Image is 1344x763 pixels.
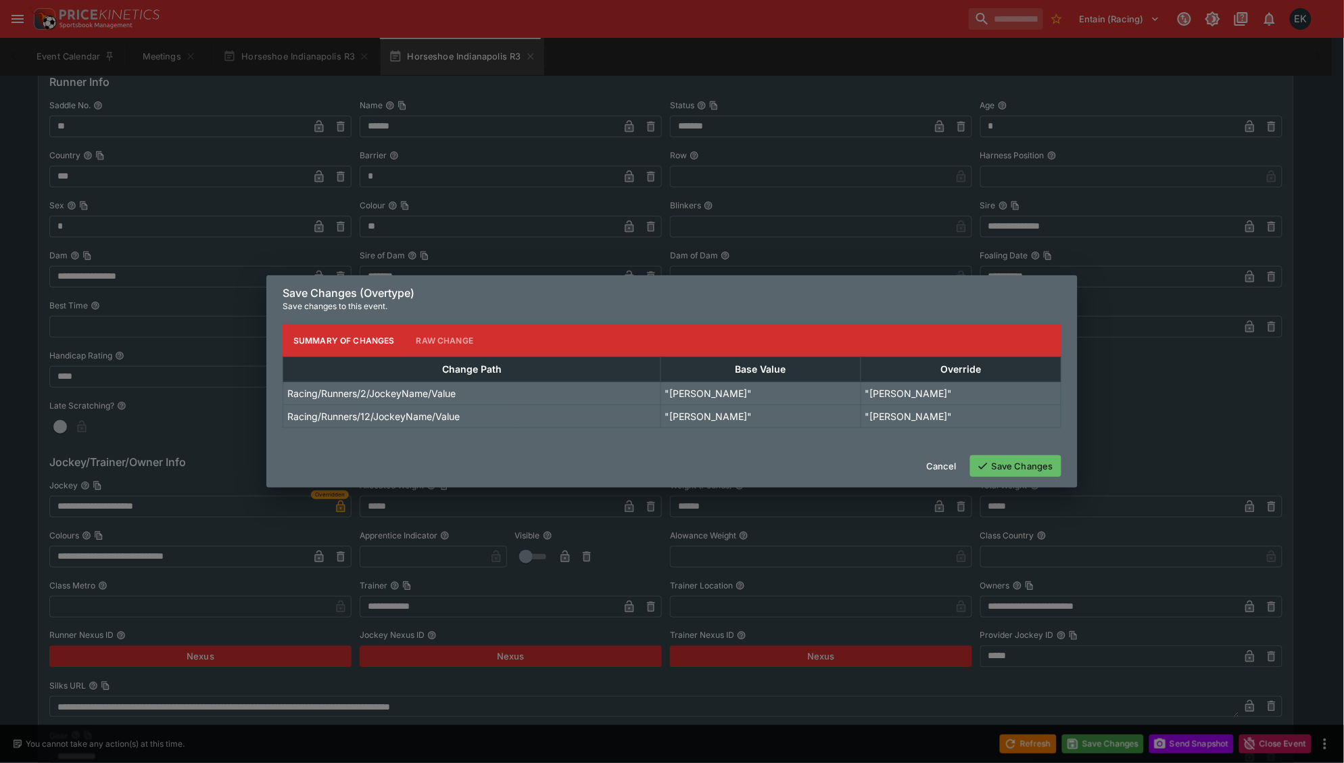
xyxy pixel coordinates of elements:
[661,382,861,405] td: "[PERSON_NAME]"
[970,455,1061,477] button: Save Changes
[861,405,1061,428] td: "[PERSON_NAME]"
[918,455,965,477] button: Cancel
[283,300,1061,313] p: Save changes to this event.
[283,357,661,382] th: Change Path
[287,386,456,400] p: Racing/Runners/2/JockeyName/Value
[861,382,1061,405] td: "[PERSON_NAME]"
[287,409,460,423] p: Racing/Runners/12/JockeyName/Value
[283,324,406,356] button: Summary of Changes
[661,405,861,428] td: "[PERSON_NAME]"
[661,357,861,382] th: Base Value
[406,324,485,356] button: Raw Change
[283,286,1061,300] h6: Save Changes (Overtype)
[861,357,1061,382] th: Override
